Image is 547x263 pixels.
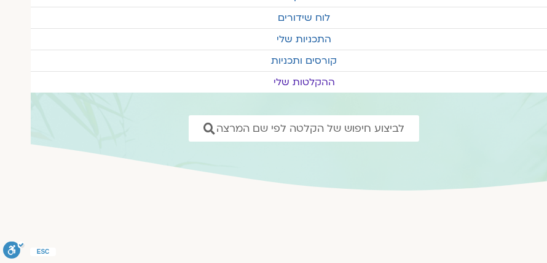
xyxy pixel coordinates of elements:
[216,123,404,134] span: לביצוע חיפוש של הקלטה לפי שם המרצה
[189,115,419,142] a: לביצוע חיפוש של הקלטה לפי שם המרצה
